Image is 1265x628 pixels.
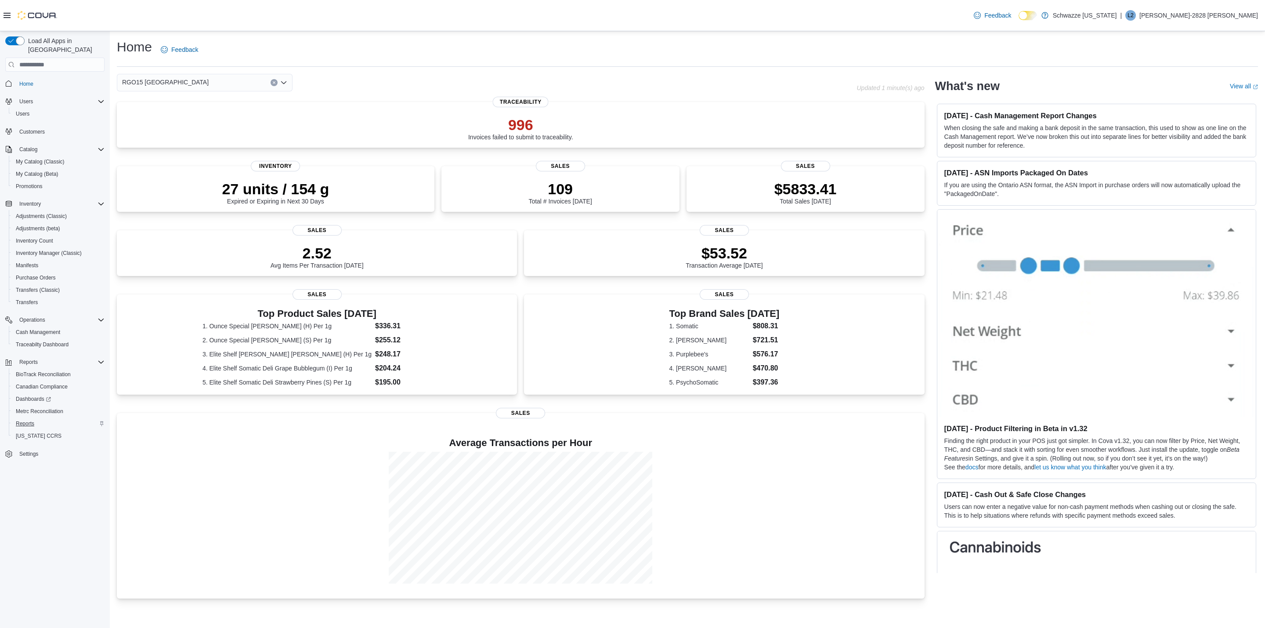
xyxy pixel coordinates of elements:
[2,77,108,90] button: Home
[16,96,36,107] button: Users
[9,156,108,168] button: My Catalog (Classic)
[12,272,105,283] span: Purchase Orders
[9,222,108,235] button: Adjustments (beta)
[9,430,108,442] button: [US_STATE] CCRS
[271,79,278,86] button: Clear input
[2,356,108,368] button: Reports
[12,272,59,283] a: Purchase Orders
[12,369,105,380] span: BioTrack Reconciliation
[935,79,1000,93] h2: What's new
[528,180,592,205] div: Total # Invoices [DATE]
[18,11,57,20] img: Cova
[536,161,585,171] span: Sales
[774,180,837,198] p: $5833.41
[2,95,108,108] button: Users
[12,109,105,119] span: Users
[16,158,65,165] span: My Catalog (Classic)
[12,236,57,246] a: Inventory Count
[1053,10,1117,21] p: Schwazze [US_STATE]
[9,393,108,405] a: Dashboards
[1230,83,1258,90] a: View allExternal link
[16,78,105,89] span: Home
[774,180,837,205] div: Total Sales [DATE]
[9,180,108,192] button: Promotions
[12,381,105,392] span: Canadian Compliance
[9,235,108,247] button: Inventory Count
[12,156,105,167] span: My Catalog (Classic)
[1139,10,1258,21] p: [PERSON_NAME]-2828 [PERSON_NAME]
[12,211,70,221] a: Adjustments (Classic)
[753,349,780,359] dd: $576.17
[1019,11,1037,20] input: Dark Mode
[9,405,108,417] button: Metrc Reconciliation
[19,98,33,105] span: Users
[753,335,780,345] dd: $721.51
[171,45,198,54] span: Feedback
[9,210,108,222] button: Adjustments (Classic)
[16,448,105,459] span: Settings
[12,297,105,308] span: Transfers
[19,450,38,457] span: Settings
[16,396,51,403] span: Dashboards
[271,244,364,269] div: Avg Items Per Transaction [DATE]
[12,406,67,417] a: Metrc Reconciliation
[9,417,108,430] button: Reports
[19,146,37,153] span: Catalog
[12,285,105,295] span: Transfers (Classic)
[944,490,1249,499] h3: [DATE] - Cash Out & Safe Close Changes
[19,316,45,323] span: Operations
[12,169,62,179] a: My Catalog (Beta)
[16,383,68,390] span: Canadian Compliance
[12,406,105,417] span: Metrc Reconciliation
[222,180,329,205] div: Expired or Expiring in Next 30 Days
[9,296,108,309] button: Transfers
[19,359,38,366] span: Reports
[12,339,105,350] span: Traceabilty Dashboard
[16,357,41,367] button: Reports
[12,248,105,258] span: Inventory Manager (Classic)
[700,289,749,300] span: Sales
[5,73,105,483] nav: Complex example
[9,368,108,381] button: BioTrack Reconciliation
[9,381,108,393] button: Canadian Compliance
[16,127,48,137] a: Customers
[16,371,71,378] span: BioTrack Reconciliation
[19,80,33,87] span: Home
[16,432,61,439] span: [US_STATE] CCRS
[669,378,749,387] dt: 5. PsychoSomatic
[202,322,372,330] dt: 1. Ounce Special [PERSON_NAME] (H) Per 1g
[9,259,108,272] button: Manifests
[12,431,65,441] a: [US_STATE] CCRS
[12,418,38,429] a: Reports
[16,315,49,325] button: Operations
[496,408,545,418] span: Sales
[202,350,372,359] dt: 3. Elite Shelf [PERSON_NAME] [PERSON_NAME] (H) Per 1g
[16,126,105,137] span: Customers
[857,84,924,91] p: Updated 1 minute(s) ago
[251,161,300,171] span: Inventory
[157,41,202,58] a: Feedback
[12,394,54,404] a: Dashboards
[12,181,105,192] span: Promotions
[669,350,749,359] dt: 3. Purplebee's
[2,447,108,460] button: Settings
[12,248,85,258] a: Inventory Manager (Classic)
[16,262,38,269] span: Manifests
[16,287,60,294] span: Transfers (Classic)
[375,377,431,388] dd: $195.00
[1125,10,1136,21] div: Lizzette-2828 Marquez
[2,143,108,156] button: Catalog
[12,223,64,234] a: Adjustments (beta)
[16,199,44,209] button: Inventory
[16,237,53,244] span: Inventory Count
[19,128,45,135] span: Customers
[944,446,1240,462] em: Beta Features
[16,171,58,178] span: My Catalog (Beta)
[12,431,105,441] span: Washington CCRS
[16,144,41,155] button: Catalog
[493,97,549,107] span: Traceability
[12,109,33,119] a: Users
[202,378,372,387] dt: 5. Elite Shelf Somatic Deli Strawberry Pines (S) Per 1g
[700,225,749,236] span: Sales
[9,108,108,120] button: Users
